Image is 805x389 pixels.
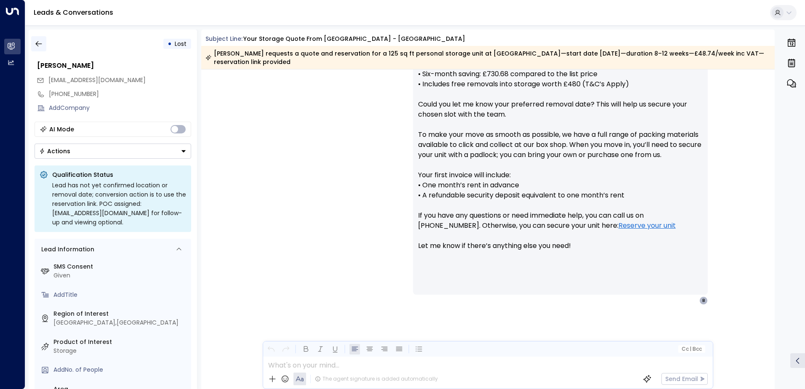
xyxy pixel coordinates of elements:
div: [PHONE_NUMBER] [49,90,191,99]
p: Hi [PERSON_NAME], Here’s a summary of your quote for our 125 sq ft storage unit at [GEOGRAPHIC_DA... [418,8,703,261]
div: [PERSON_NAME] requests a quote and reservation for a 125 sq ft personal storage unit at [GEOGRAPH... [205,49,770,66]
label: SMS Consent [53,262,188,271]
span: Lost [175,40,187,48]
button: Redo [280,344,291,354]
button: Undo [266,344,276,354]
div: Actions [39,147,70,155]
span: Brittanywhelan10@yahoo.com [48,76,146,85]
div: Lead Information [38,245,94,254]
span: Cc Bcc [681,346,701,352]
div: Lead has not yet confirmed location or removal date; conversion action is to use the reservation ... [52,181,186,227]
div: AI Mode [49,125,74,133]
label: Region of Interest [53,309,188,318]
button: Cc|Bcc [678,345,705,353]
div: Given [53,271,188,280]
div: Button group with a nested menu [35,144,191,159]
div: Storage [53,346,188,355]
div: The agent signature is added automatically [315,375,438,383]
div: AddNo. of People [53,365,188,374]
a: Leads & Conversations [34,8,113,17]
div: AddTitle [53,290,188,299]
label: Product of Interest [53,338,188,346]
div: B [699,296,708,305]
div: AddCompany [49,104,191,112]
div: Your storage quote from [GEOGRAPHIC_DATA] - [GEOGRAPHIC_DATA] [243,35,465,43]
span: [EMAIL_ADDRESS][DOMAIN_NAME] [48,76,146,84]
span: | [690,346,691,352]
p: Qualification Status [52,171,186,179]
span: Subject Line: [205,35,243,43]
div: [GEOGRAPHIC_DATA],[GEOGRAPHIC_DATA] [53,318,188,327]
div: • [168,36,172,51]
button: Actions [35,144,191,159]
div: [PERSON_NAME] [37,61,191,71]
a: Reserve your unit [618,221,676,231]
